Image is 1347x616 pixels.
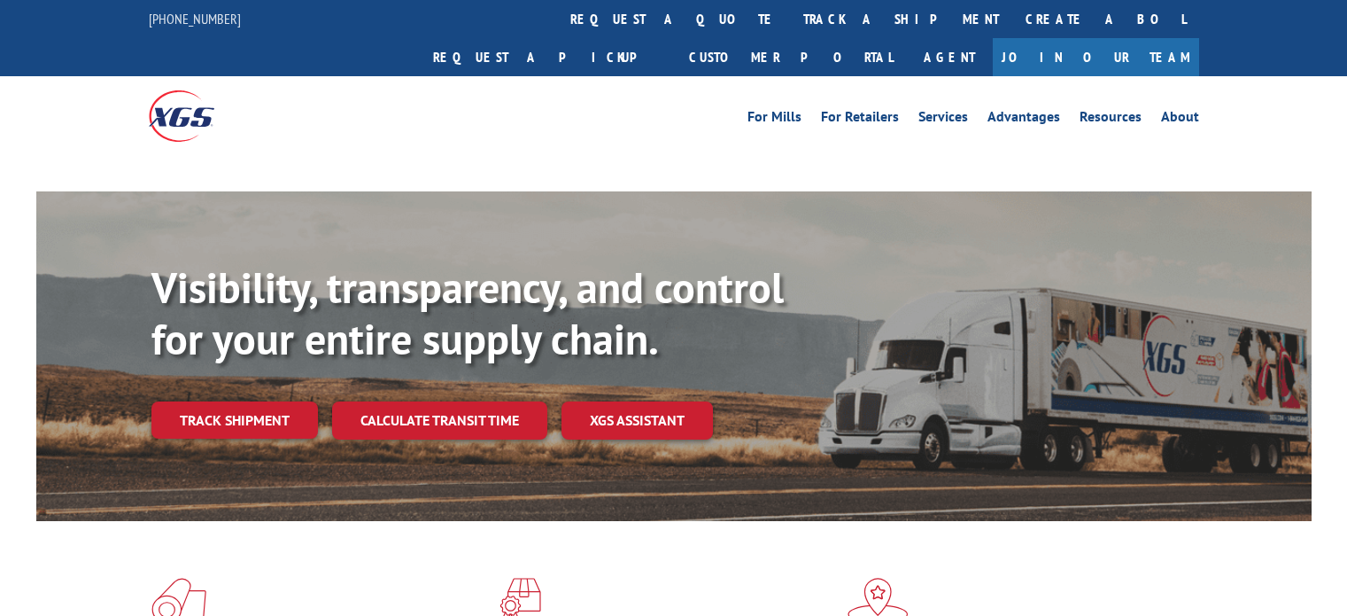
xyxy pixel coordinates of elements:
a: About [1161,110,1199,129]
a: XGS ASSISTANT [561,402,713,440]
a: For Mills [747,110,801,129]
a: Agent [906,38,993,76]
b: Visibility, transparency, and control for your entire supply chain. [151,260,784,366]
a: [PHONE_NUMBER] [149,10,241,27]
a: Services [918,110,968,129]
a: Track shipment [151,402,318,439]
a: Request a pickup [420,38,676,76]
a: Join Our Team [993,38,1199,76]
a: Advantages [987,110,1060,129]
a: Calculate transit time [332,402,547,440]
a: Customer Portal [676,38,906,76]
a: For Retailers [821,110,899,129]
a: Resources [1080,110,1142,129]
